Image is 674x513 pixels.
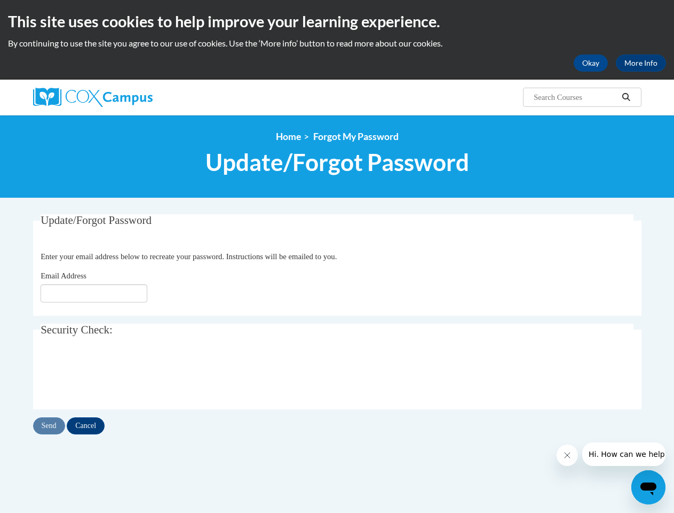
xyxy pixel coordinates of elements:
span: Security Check: [41,323,113,336]
button: Search [618,91,634,104]
iframe: Message from company [582,442,665,466]
span: Update/Forgot Password [41,214,152,227]
p: By continuing to use the site you agree to our use of cookies. Use the ‘More info’ button to read... [8,37,666,49]
span: Hi. How can we help? [6,7,86,16]
span: Email Address [41,271,86,280]
img: Cox Campus [33,88,153,107]
input: Search Courses [533,91,618,104]
a: Cox Campus [33,88,225,107]
input: Email [41,284,147,302]
span: Forgot My Password [313,131,399,142]
input: Cancel [67,417,105,434]
a: More Info [616,55,666,72]
span: Update/Forgot Password [205,148,469,176]
a: Home [276,131,301,142]
iframe: Button to launch messaging window [631,470,665,504]
span: Enter your email address below to recreate your password. Instructions will be emailed to you. [41,252,337,261]
iframe: Close message [557,445,578,466]
button: Okay [574,55,608,72]
h2: This site uses cookies to help improve your learning experience. [8,11,666,32]
iframe: reCAPTCHA [41,354,203,396]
